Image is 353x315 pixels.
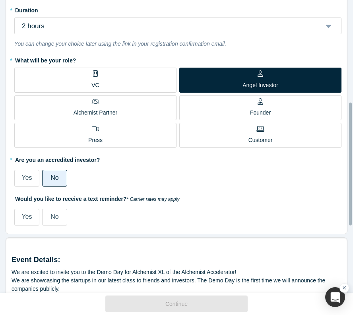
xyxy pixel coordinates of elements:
div: 2 hours [21,21,317,31]
label: Duration [14,4,341,15]
div: We are showcasing the startups in our latest class to friends and investors. The Demo Day is the ... [12,276,341,293]
strong: Event Details: [12,256,60,264]
span: Yes [21,174,32,181]
p: Press [88,136,103,144]
div: We are excited to invite you to the Demo Day for Alchemist XL of the Alchemist Accelerator! [12,268,341,276]
label: Would you like to receive a text reminder? [14,192,341,203]
span: Yes [21,213,32,220]
em: * Carrier rates may apply [127,196,180,202]
span: No [50,174,58,181]
p: Founder [250,109,271,117]
span: No [50,213,58,220]
label: What will be your role? [14,54,341,65]
p: Customer [248,136,273,144]
p: Alchemist Partner [74,109,117,117]
p: Angel Investor [242,81,278,89]
label: Are you an accredited investor? [14,153,341,164]
i: You can change your choice later using the link in your registration confirmation email. [14,41,226,47]
button: Continue [105,296,248,312]
p: VC [91,81,99,89]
